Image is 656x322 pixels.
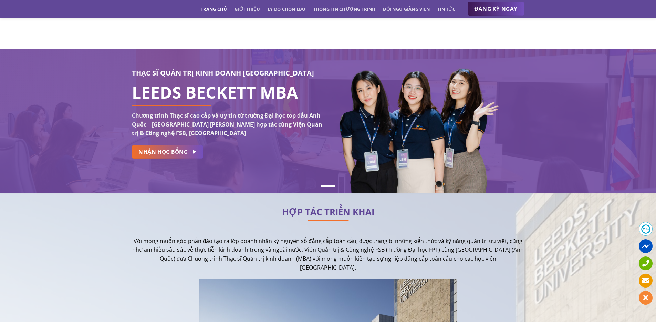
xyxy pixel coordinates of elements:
[313,3,376,15] a: Thông tin chương trình
[138,148,188,156] span: NHẬN HỌC BỔNG
[308,220,349,221] img: line-lbu.jpg
[201,3,227,15] a: Trang chủ
[132,145,203,159] a: NHẬN HỌC BỔNG
[132,209,524,215] h2: HỢP TÁC TRIỂN KHAI
[132,112,322,137] strong: Chương trình Thạc sĩ cao cấp và uy tín từ trường Đại học top đầu Anh Quốc – [GEOGRAPHIC_DATA] [PE...
[132,237,524,272] p: Với mong muốn góp phần đào tạo ra lớp doanh nhân kỷ nguyên số đẳng cấp toàn cầu, được trang bị nh...
[383,3,430,15] a: Đội ngũ giảng viên
[132,88,323,97] h1: LEEDS BECKETT MBA
[437,3,455,15] a: Tin tức
[468,2,524,16] a: ĐĂNG KÝ NGAY
[321,185,335,187] li: Page dot 1
[132,68,323,79] h3: THẠC SĨ QUẢN TRỊ KINH DOANH [GEOGRAPHIC_DATA]
[268,3,306,15] a: Lý do chọn LBU
[475,4,518,13] span: ĐĂNG KÝ NGAY
[235,3,260,15] a: Giới thiệu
